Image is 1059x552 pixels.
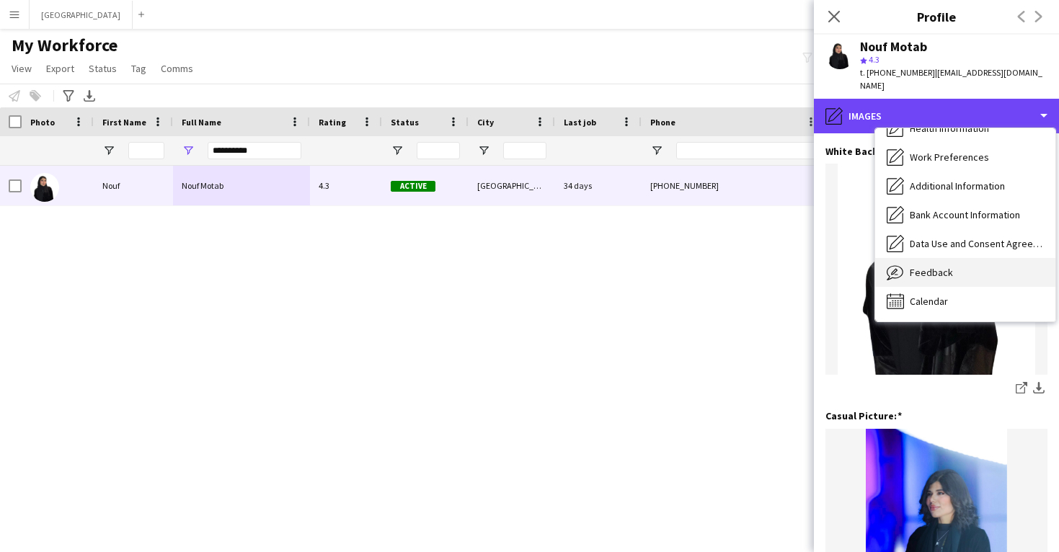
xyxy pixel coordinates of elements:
[860,67,1042,91] span: | [EMAIL_ADDRESS][DOMAIN_NAME]
[564,117,596,128] span: Last job
[875,172,1055,200] div: Additional Information
[128,142,164,159] input: First Name Filter Input
[81,87,98,104] app-action-btn: Export XLSX
[417,142,460,159] input: Status Filter Input
[391,117,419,128] span: Status
[30,173,59,202] img: Nouf Motab
[910,151,989,164] span: Work Preferences
[642,166,826,205] div: [PHONE_NUMBER]
[875,200,1055,229] div: Bank Account Information
[131,62,146,75] span: Tag
[910,237,1044,250] span: Data Use and Consent Agreement
[910,179,1005,192] span: Additional Information
[310,166,382,205] div: 4.3
[875,287,1055,316] div: Calendar
[12,35,118,56] span: My Workforce
[910,295,948,308] span: Calendar
[910,266,953,279] span: Feedback
[555,166,642,205] div: 34 days
[60,87,77,104] app-action-btn: Advanced filters
[182,144,195,157] button: Open Filter Menu
[12,62,32,75] span: View
[208,142,301,159] input: Full Name Filter Input
[469,166,555,205] div: [GEOGRAPHIC_DATA]
[503,142,546,159] input: City Filter Input
[825,409,902,422] h3: Casual Picture:
[40,59,80,78] a: Export
[155,59,199,78] a: Comms
[825,164,1047,375] img: IMG_6482.jpeg
[161,62,193,75] span: Comms
[102,144,115,157] button: Open Filter Menu
[875,114,1055,143] div: Health Information
[477,144,490,157] button: Open Filter Menu
[676,142,817,159] input: Phone Filter Input
[125,59,152,78] a: Tag
[391,144,404,157] button: Open Filter Menu
[391,181,435,192] span: Active
[102,117,146,128] span: First Name
[46,62,74,75] span: Export
[860,67,935,78] span: t. [PHONE_NUMBER]
[182,180,223,191] span: Nouf Motab
[875,258,1055,287] div: Feedback
[814,99,1059,133] div: Images
[319,117,346,128] span: Rating
[94,166,173,205] div: Nouf
[875,143,1055,172] div: Work Preferences
[650,144,663,157] button: Open Filter Menu
[650,117,675,128] span: Phone
[814,7,1059,26] h3: Profile
[869,54,879,65] span: 4.3
[83,59,123,78] a: Status
[89,62,117,75] span: Status
[875,229,1055,258] div: Data Use and Consent Agreement
[910,122,989,135] span: Health Information
[6,59,37,78] a: View
[30,117,55,128] span: Photo
[477,117,494,128] span: City
[910,208,1020,221] span: Bank Account Information
[30,1,133,29] button: [GEOGRAPHIC_DATA]
[860,40,927,53] div: Nouf Motab
[825,145,956,158] h3: White Background Picture
[182,117,221,128] span: Full Name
